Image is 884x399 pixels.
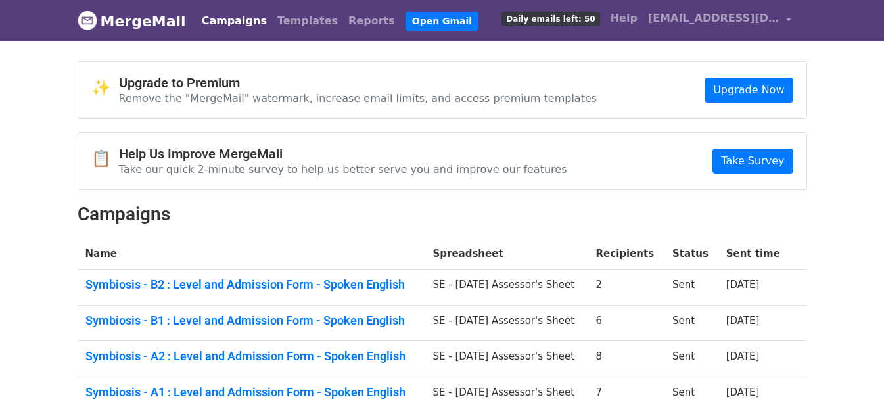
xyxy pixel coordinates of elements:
p: Take our quick 2-minute survey to help us better serve you and improve our features [119,162,567,176]
span: [EMAIL_ADDRESS][DOMAIN_NAME] [648,11,779,26]
p: Remove the "MergeMail" watermark, increase email limits, and access premium templates [119,91,597,105]
h4: Help Us Improve MergeMail [119,146,567,162]
a: Templates [272,8,343,34]
a: Symbiosis - B1 : Level and Admission Form - Spoken English [85,314,417,328]
a: Symbiosis - B2 : Level and Admission Form - Spoken English [85,277,417,292]
a: Reports [343,8,400,34]
a: [DATE] [726,387,760,398]
a: Symbiosis - A2 : Level and Admission Form - Spoken English [85,349,417,364]
td: Sent [664,341,718,377]
a: [DATE] [726,315,760,327]
span: Daily emails left: 50 [501,12,599,26]
a: Open Gmail [406,12,478,31]
a: Campaigns [197,8,272,34]
td: 2 [588,270,665,306]
h4: Upgrade to Premium [119,75,597,91]
td: SE - [DATE] Assessor's Sheet [425,305,588,341]
th: Name [78,239,425,270]
td: SE - [DATE] Assessor's Sheet [425,341,588,377]
td: Sent [664,270,718,306]
h2: Campaigns [78,203,807,225]
span: ✨ [91,78,119,97]
a: [EMAIL_ADDRESS][DOMAIN_NAME] [643,5,797,36]
th: Sent time [718,239,791,270]
th: Status [664,239,718,270]
td: Sent [664,305,718,341]
a: MergeMail [78,7,186,35]
img: MergeMail logo [78,11,97,30]
td: 6 [588,305,665,341]
a: Help [605,5,643,32]
th: Recipients [588,239,665,270]
a: [DATE] [726,350,760,362]
td: SE - [DATE] Assessor's Sheet [425,270,588,306]
td: 8 [588,341,665,377]
a: Daily emails left: 50 [496,5,605,32]
th: Spreadsheet [425,239,588,270]
a: [DATE] [726,279,760,291]
span: 📋 [91,149,119,168]
a: Take Survey [712,149,793,174]
a: Upgrade Now [705,78,793,103]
